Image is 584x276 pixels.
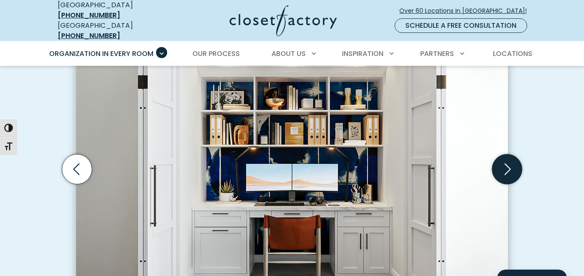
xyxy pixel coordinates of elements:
[43,42,541,66] nav: Primary Menu
[420,49,454,59] span: Partners
[58,21,162,41] div: [GEOGRAPHIC_DATA]
[58,10,120,20] a: [PHONE_NUMBER]
[271,49,306,59] span: About Us
[342,49,383,59] span: Inspiration
[58,31,120,41] a: [PHONE_NUMBER]
[395,18,527,33] a: Schedule a Free Consultation
[493,49,532,59] span: Locations
[230,5,337,36] img: Closet Factory Logo
[49,49,153,59] span: Organization in Every Room
[399,6,534,15] span: Over 60 Locations in [GEOGRAPHIC_DATA]!
[399,3,534,18] a: Over 60 Locations in [GEOGRAPHIC_DATA]!
[192,49,240,59] span: Our Process
[59,151,95,188] button: Previous slide
[489,151,525,188] button: Next slide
